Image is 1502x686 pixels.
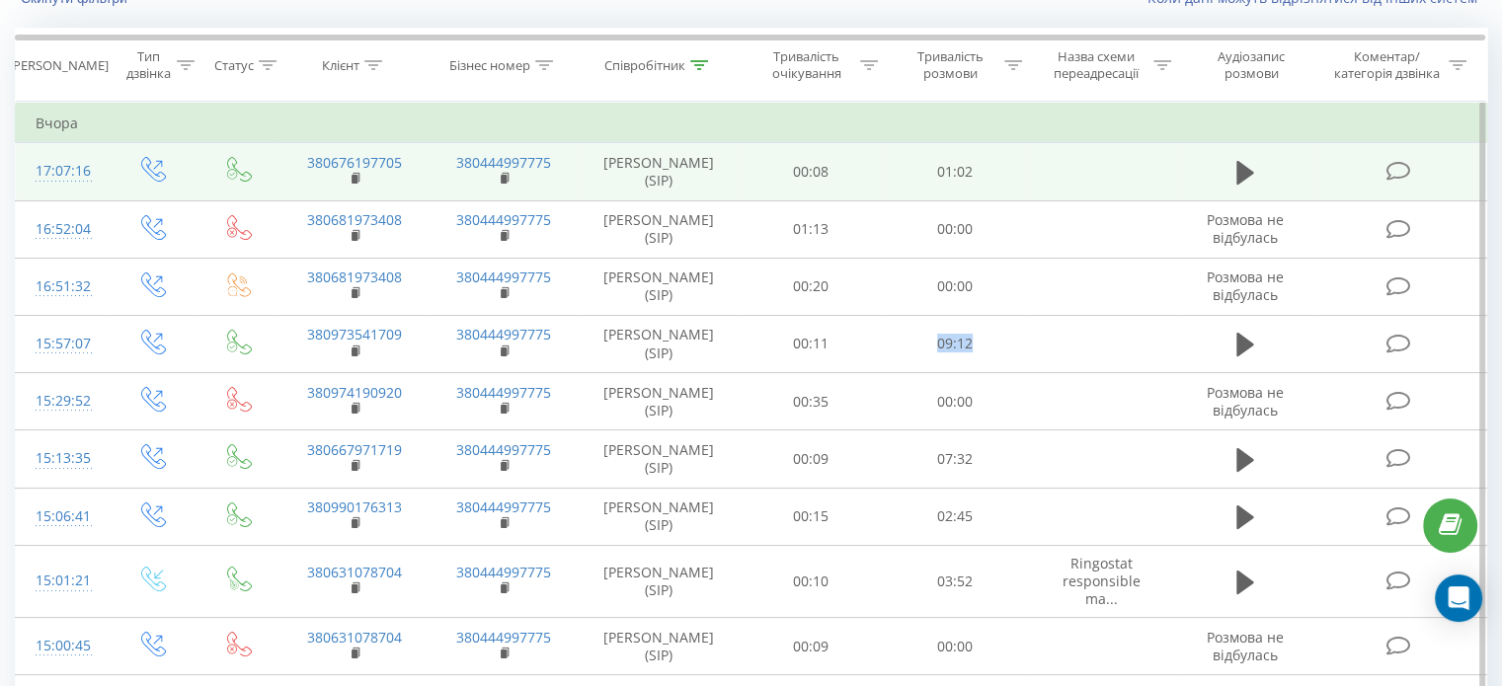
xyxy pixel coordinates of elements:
td: [PERSON_NAME] (SIP) [579,200,740,258]
a: 380676197705 [307,153,402,172]
a: 380681973408 [307,267,402,286]
a: 380444997775 [456,440,551,459]
div: Аудіозапис розмови [1194,48,1309,82]
td: 00:00 [883,258,1026,315]
td: 00:09 [740,430,883,488]
a: 380631078704 [307,563,402,581]
a: 380667971719 [307,440,402,459]
td: 00:09 [740,618,883,675]
div: 15:00:45 [36,627,88,665]
div: Тривалість розмови [901,48,999,82]
td: [PERSON_NAME] (SIP) [579,430,740,488]
div: 15:29:52 [36,382,88,420]
td: [PERSON_NAME] (SIP) [579,488,740,545]
div: [PERSON_NAME] [9,57,109,74]
div: Назва схеми переадресації [1045,48,1148,82]
a: 380444997775 [456,325,551,343]
div: 15:01:21 [36,562,88,600]
div: Співробітник [604,57,685,74]
td: 00:20 [740,258,883,315]
td: [PERSON_NAME] (SIP) [579,373,740,430]
td: 00:00 [883,200,1026,258]
td: 01:13 [740,200,883,258]
div: 15:57:07 [36,325,88,363]
a: 380444997775 [456,563,551,581]
td: 00:15 [740,488,883,545]
td: [PERSON_NAME] (SIP) [579,618,740,675]
div: 17:07:16 [36,152,88,191]
span: Ringostat responsible ma... [1063,554,1141,608]
div: Коментар/категорія дзвінка [1328,48,1444,82]
td: 00:08 [740,143,883,200]
a: 380444997775 [456,153,551,172]
td: 00:11 [740,315,883,372]
div: Клієнт [322,57,359,74]
a: 380444997775 [456,628,551,647]
div: 16:51:32 [36,267,88,306]
td: 03:52 [883,545,1026,618]
td: 07:32 [883,430,1026,488]
td: 02:45 [883,488,1026,545]
a: 380973541709 [307,325,402,343]
td: 01:02 [883,143,1026,200]
a: 380444997775 [456,497,551,516]
div: Open Intercom Messenger [1435,574,1482,622]
a: 380444997775 [456,383,551,402]
a: 380681973408 [307,210,402,229]
span: Розмова не відбулась [1207,383,1284,419]
div: Тип дзвінка [124,48,171,82]
a: 380444997775 [456,267,551,286]
div: Тривалість очікування [757,48,856,82]
span: Розмова не відбулась [1207,267,1284,304]
td: 09:12 [883,315,1026,372]
div: Статус [214,57,254,74]
div: Бізнес номер [449,57,530,74]
span: Розмова не відбулась [1207,628,1284,664]
span: Розмова не відбулась [1207,210,1284,247]
td: 00:00 [883,618,1026,675]
div: 15:13:35 [36,439,88,478]
a: 380974190920 [307,383,402,402]
div: 16:52:04 [36,210,88,249]
td: [PERSON_NAME] (SIP) [579,315,740,372]
td: 00:00 [883,373,1026,430]
td: 00:35 [740,373,883,430]
td: 00:10 [740,545,883,618]
td: [PERSON_NAME] (SIP) [579,143,740,200]
a: 380990176313 [307,497,402,516]
td: [PERSON_NAME] (SIP) [579,545,740,618]
a: 380444997775 [456,210,551,229]
div: 15:06:41 [36,497,88,536]
td: Вчора [16,104,1487,143]
a: 380631078704 [307,628,402,647]
td: [PERSON_NAME] (SIP) [579,258,740,315]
